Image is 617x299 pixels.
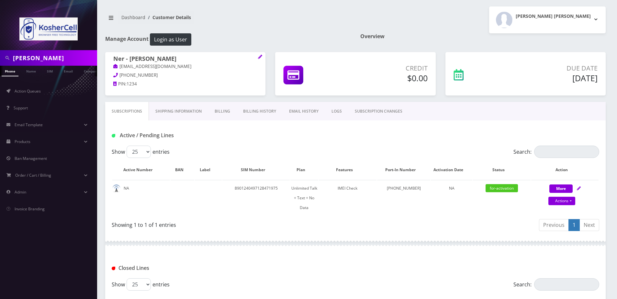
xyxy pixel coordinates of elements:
[513,146,599,158] label: Search:
[195,161,222,179] th: Label: activate to sort column ascending
[150,33,191,46] button: Login as User
[44,66,56,76] a: SIM
[539,219,569,231] a: Previous
[112,132,268,138] h1: Active / Pending Lines
[431,161,472,179] th: Activation Date: activate to sort column ascending
[15,88,41,94] span: Action Queues
[112,278,170,291] label: Show entries
[19,17,78,40] img: KosherCell
[568,219,580,231] a: 1
[15,172,51,178] span: Order / Cart / Billing
[534,278,599,291] input: Search:
[2,66,18,76] a: Phone
[81,66,102,76] a: Company
[112,267,115,270] img: Closed Lines
[489,6,606,33] button: [PERSON_NAME] [PERSON_NAME]
[513,278,599,291] label: Search:
[237,102,283,121] a: Billing History
[449,185,454,191] span: NA
[486,184,518,192] span: for-activation
[149,102,208,121] a: Shipping Information
[112,265,268,271] h1: Closed Lines
[113,81,127,87] a: PIN:
[290,161,318,179] th: Plan: activate to sort column ascending
[149,35,191,42] a: Login as User
[15,189,26,195] span: Admin
[534,146,599,158] input: Search:
[112,161,170,179] th: Active Number: activate to sort column ascending
[145,14,191,21] li: Customer Details
[549,184,573,193] button: More
[127,278,151,291] select: Showentries
[113,55,257,63] h1: Ner - [PERSON_NAME]
[14,105,28,111] span: Support
[531,161,599,179] th: Action: activate to sort column ascending
[548,197,575,205] a: Actions
[15,139,30,144] span: Products
[112,180,170,216] td: NA
[23,66,39,76] a: Name
[15,122,43,127] span: Email Template
[15,156,47,161] span: Ban Management
[377,161,430,179] th: Port-In Number: activate to sort column ascending
[473,161,531,179] th: Status: activate to sort column ascending
[105,102,149,121] a: Subscriptions
[319,161,376,179] th: Features: activate to sort column ascending
[15,206,45,212] span: Invoice Branding
[347,73,427,83] h5: $0.00
[112,146,170,158] label: Show entries
[505,73,598,83] h5: [DATE]
[505,63,598,73] p: Due Date
[61,66,76,76] a: Email
[325,102,348,121] a: LOGS
[579,219,599,231] a: Next
[13,52,95,64] input: Search in Company
[121,14,145,20] a: Dashboard
[283,102,325,121] a: EMAIL HISTORY
[127,81,137,87] span: 1234
[112,134,115,138] img: Active / Pending Lines
[113,63,191,70] a: [EMAIL_ADDRESS][DOMAIN_NAME]
[171,161,194,179] th: BAN: activate to sort column ascending
[348,102,409,121] a: SUBSCRIPTION CHANGES
[105,11,351,29] nav: breadcrumb
[319,183,376,193] div: IMEI Check
[360,33,606,39] h1: Overview
[112,218,351,229] div: Showing 1 to 1 of 1 entries
[516,14,591,19] h2: [PERSON_NAME] [PERSON_NAME]
[208,102,237,121] a: Billing
[112,184,120,193] img: default.png
[105,33,351,46] h1: Manage Account
[377,180,430,216] td: [PHONE_NUMBER]
[222,161,290,179] th: SIM Number: activate to sort column ascending
[290,180,318,216] td: Unlimited Talk + Text + No Data
[119,72,158,78] span: [PHONE_NUMBER]
[222,180,290,216] td: 8901240497128471975
[127,146,151,158] select: Showentries
[347,63,427,73] p: Credit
